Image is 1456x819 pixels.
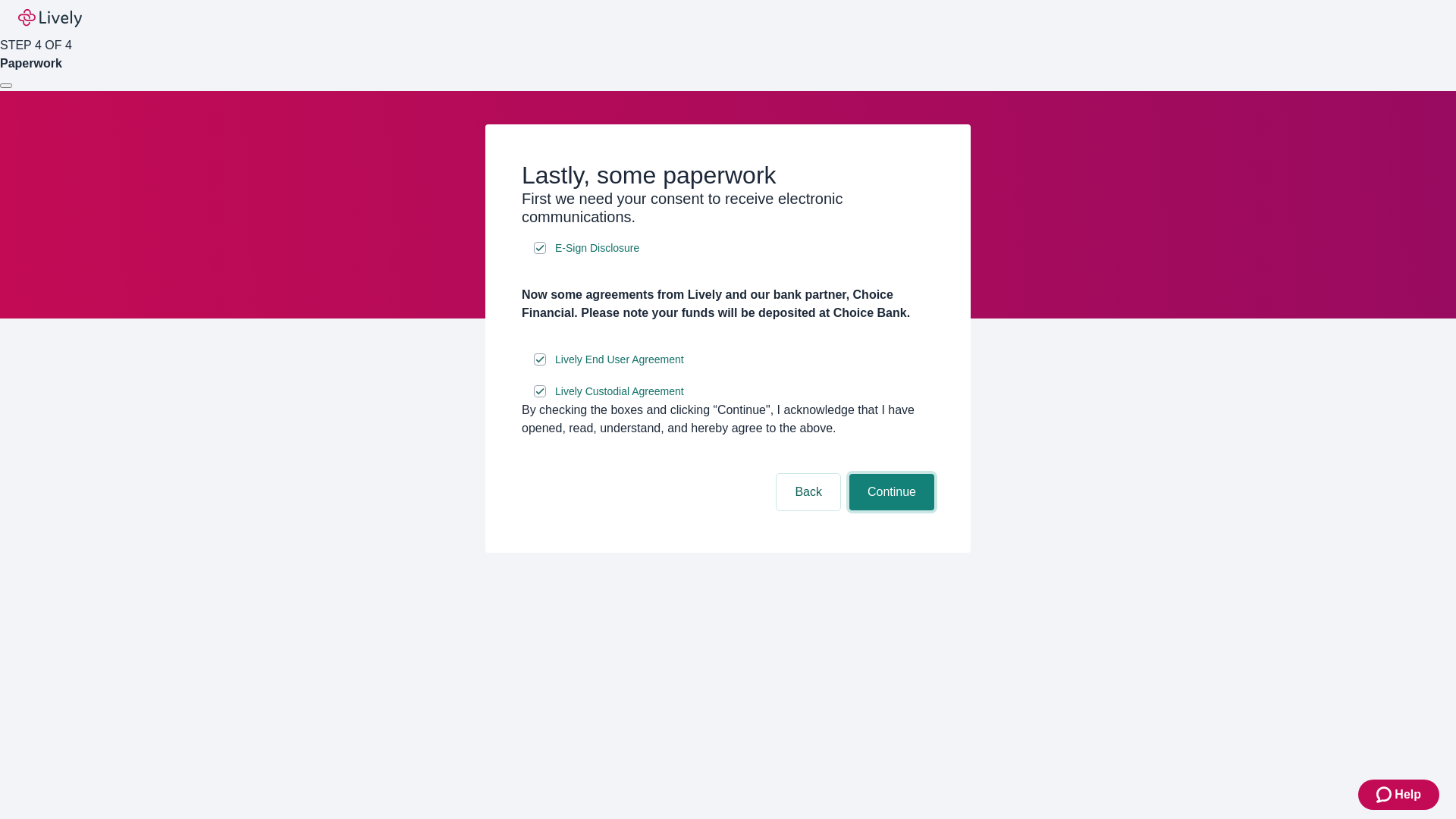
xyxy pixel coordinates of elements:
span: E-Sign Disclosure [555,240,639,256]
h3: First we need your consent to receive electronic communications. [522,190,934,226]
span: Lively Custodial Agreement [555,384,684,400]
h4: Now some agreements from Lively and our bank partner, Choice Financial. Please note your funds wi... [522,286,934,322]
button: Back [777,474,840,510]
a: e-sign disclosure document [552,382,687,401]
svg: Zendesk support icon [1376,786,1395,804]
span: Lively End User Agreement [555,352,684,368]
span: Help [1395,786,1421,804]
a: e-sign disclosure document [552,239,642,258]
img: Lively [18,9,82,27]
button: Continue [849,474,934,510]
a: e-sign disclosure document [552,350,687,369]
div: By checking the boxes and clicking “Continue", I acknowledge that I have opened, read, understand... [522,401,934,438]
h2: Lastly, some paperwork [522,161,934,190]
button: Zendesk support iconHelp [1358,780,1439,810]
